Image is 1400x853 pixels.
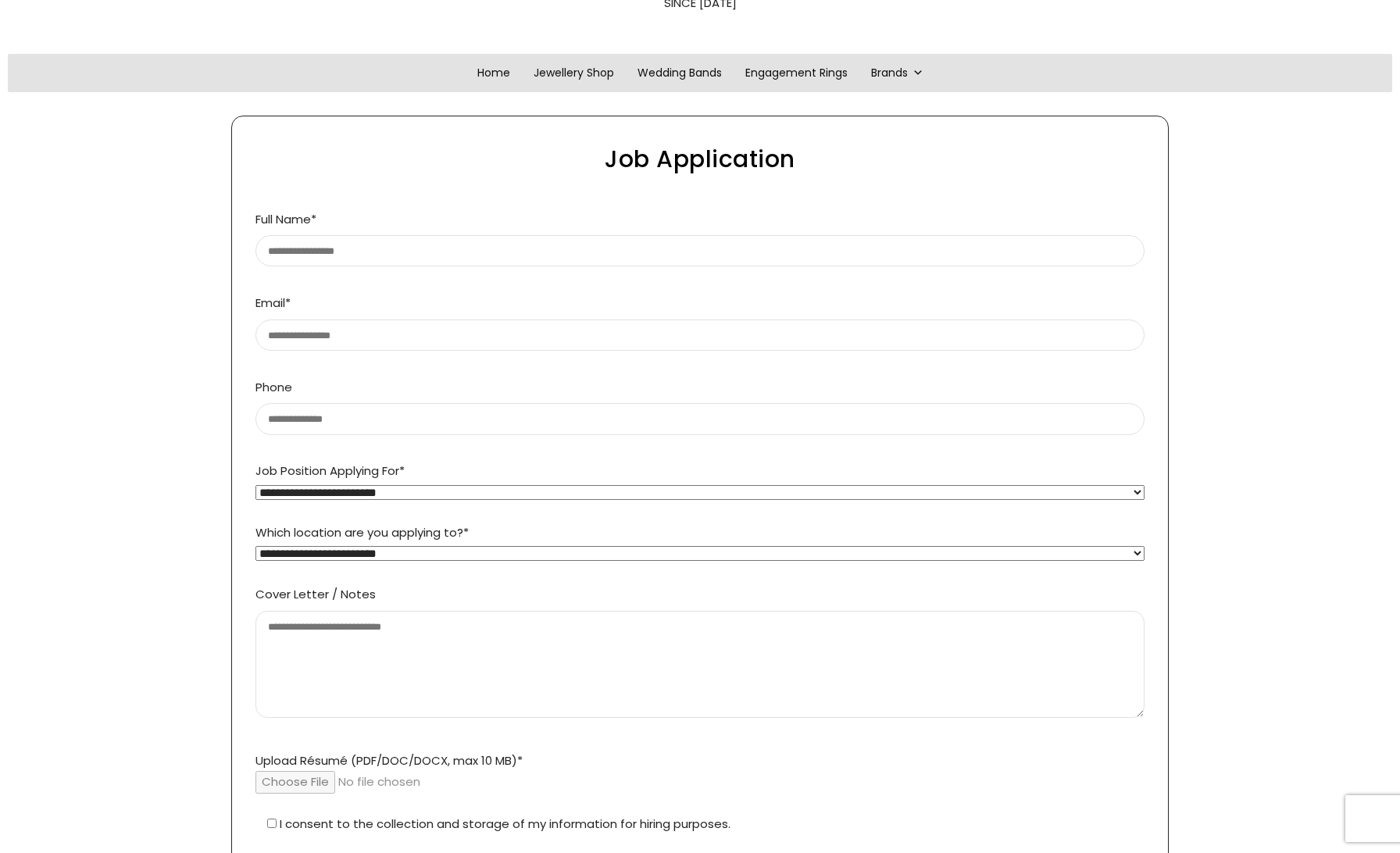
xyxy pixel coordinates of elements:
label: Phone [255,379,1145,426]
label: Job Position Applying For* [255,462,1145,499]
a: Home [466,54,522,92]
select: Job Position Applying For* [255,485,1145,500]
input: Phone [255,403,1145,434]
input: Full Name* [255,235,1145,266]
a: Wedding Bands [626,54,734,92]
h2: Job Application [240,148,1160,171]
span: I consent to the collection and storage of my information for hiring purposes. [277,816,730,832]
label: Cover Letter / Notes [255,586,1145,728]
label: Full Name* [255,211,1145,259]
select: Which location are you applying to?* [255,546,1145,561]
input: Email* [255,319,1145,351]
label: Which location are you applying to?* [255,524,1145,561]
input: Upload Résumé (PDF/DOC/DOCX, max 10 MB)* [255,771,1145,794]
label: Email* [255,294,1145,342]
input: I consent to the collection and storage of my information for hiring purposes. [267,819,277,828]
a: Brands [859,54,935,92]
textarea: Cover Letter / Notes [255,611,1145,719]
a: Engagement Rings [734,54,859,92]
label: Upload Résumé (PDF/DOC/DOCX, max 10 MB)* [255,752,1145,790]
a: Jewellery Shop [522,54,626,92]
